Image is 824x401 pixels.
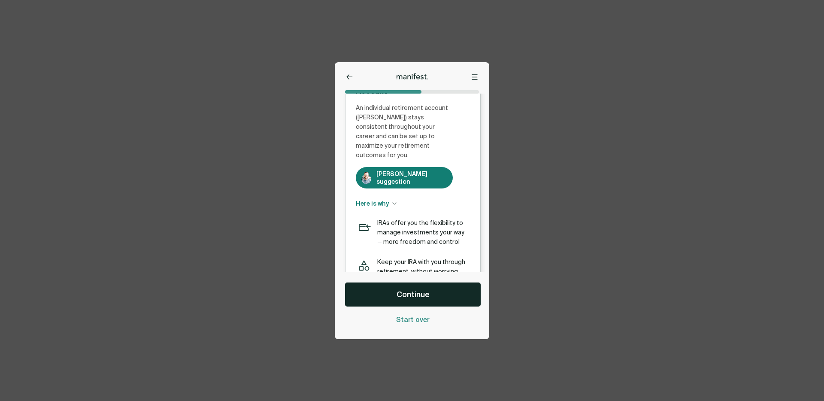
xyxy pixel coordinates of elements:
span: Continue [397,289,430,300]
span: IRAs offer you the flexibility to manage investments your way — more freedom and control [377,219,470,247]
span: Here is why [356,199,389,208]
div: [PERSON_NAME] suggestion [376,170,448,185]
span: Keep your IRA with you through retirement, without worrying every time you switch jobs [377,258,470,286]
button: Start over [345,315,481,325]
button: Continue [345,283,481,307]
span: Start over [396,315,430,325]
div: An individual retirement account ([PERSON_NAME]) stays consistent throughout your career and can ... [356,103,453,160]
img: Henry [361,171,372,184]
button: Individual retirement AccountAn individual retirement account ([PERSON_NAME]) stays consistent th... [356,199,470,208]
